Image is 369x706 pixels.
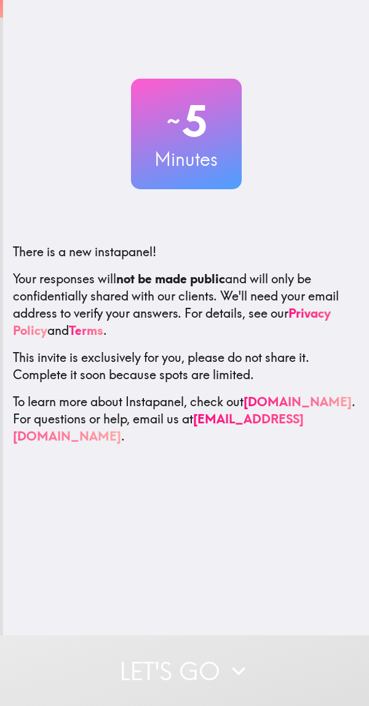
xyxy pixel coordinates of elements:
a: [DOMAIN_NAME] [244,394,352,409]
span: ~ [165,103,182,139]
a: Privacy Policy [13,305,331,338]
p: This invite is exclusively for you, please do not share it. Complete it soon because spots are li... [13,349,359,383]
a: [EMAIL_ADDRESS][DOMAIN_NAME] [13,411,304,444]
span: There is a new instapanel! [13,244,156,259]
p: Your responses will and will only be confidentially shared with our clients. We'll need your emai... [13,270,359,339]
a: Terms [69,323,103,338]
b: not be made public [116,271,225,286]
h2: 5 [131,96,242,146]
h3: Minutes [131,146,242,172]
p: To learn more about Instapanel, check out . For questions or help, email us at . [13,393,359,445]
